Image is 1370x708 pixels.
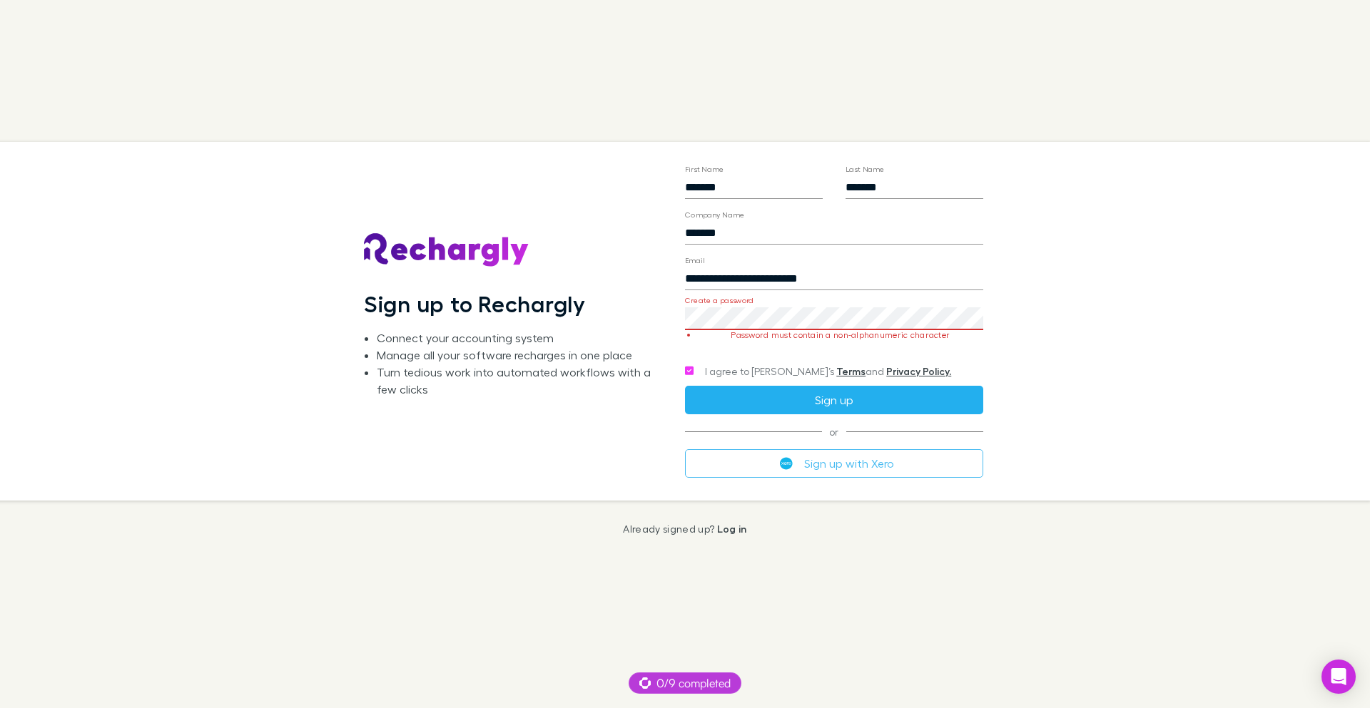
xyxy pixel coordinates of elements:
a: Log in [717,523,747,535]
h1: Sign up to Rechargly [364,290,586,317]
label: Email [685,255,704,265]
p: Already signed up? [623,523,746,535]
li: Turn tedious work into automated workflows with a few clicks [377,364,662,398]
img: Xero's logo [780,457,793,470]
button: Sign up with Xero [685,449,983,478]
button: Sign up [685,386,983,414]
span: I agree to [PERSON_NAME]’s and [705,364,951,379]
div: Open Intercom Messenger [1321,660,1356,694]
a: Terms [836,365,866,377]
a: Privacy Policy. [886,365,951,377]
label: Company Name [685,209,745,220]
label: Create a password [685,294,753,305]
label: Last Name [846,163,885,174]
li: Password must contain a non-alphanumeric character [698,330,983,340]
img: Rechargly's Logo [364,233,529,267]
label: First Name [685,163,724,174]
li: Manage all your software recharges in one place [377,347,662,364]
li: Connect your accounting system [377,329,662,347]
